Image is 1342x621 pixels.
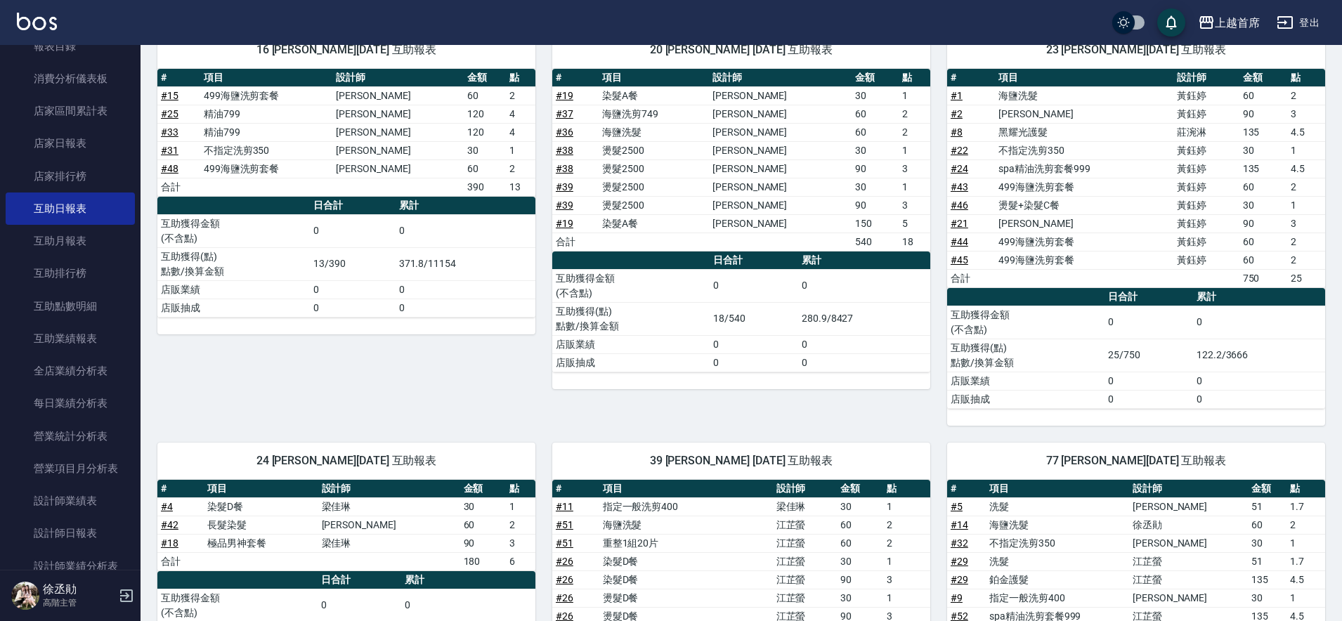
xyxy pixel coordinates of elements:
[1105,288,1192,306] th: 日合計
[837,552,884,570] td: 30
[6,485,135,517] a: 設計師業績表
[995,251,1173,269] td: 499海鹽洗剪套餐
[556,200,573,211] a: #39
[773,552,837,570] td: 江芷螢
[464,105,507,123] td: 120
[852,123,898,141] td: 60
[552,69,599,87] th: #
[947,339,1105,372] td: 互助獲得(點) 點數/換算金額
[460,497,507,516] td: 30
[852,86,898,105] td: 30
[709,69,852,87] th: 設計師
[986,516,1129,534] td: 海鹽洗髮
[396,214,535,247] td: 0
[332,86,464,105] td: [PERSON_NAME]
[556,163,573,174] a: #38
[318,480,460,498] th: 設計師
[599,105,709,123] td: 海鹽洗剪749
[506,480,535,498] th: 點
[709,214,852,233] td: [PERSON_NAME]
[883,497,930,516] td: 1
[599,516,773,534] td: 海鹽洗髮
[599,159,709,178] td: 燙髮2500
[552,480,599,498] th: #
[6,517,135,549] a: 設計師日報表
[709,196,852,214] td: [PERSON_NAME]
[1248,480,1286,498] th: 金額
[332,105,464,123] td: [PERSON_NAME]
[174,43,519,57] span: 16 [PERSON_NAME][DATE] 互助報表
[1193,390,1325,408] td: 0
[552,251,930,372] table: a dense table
[1239,69,1287,87] th: 金額
[1287,214,1325,233] td: 3
[506,141,535,159] td: 1
[1287,159,1325,178] td: 4.5
[569,43,913,57] span: 20 [PERSON_NAME] [DATE] 互助報表
[599,178,709,196] td: 燙髮2500
[1173,141,1239,159] td: 黃鈺婷
[6,550,135,582] a: 設計師業績分析表
[1239,233,1287,251] td: 60
[773,497,837,516] td: 梁佳琳
[710,335,797,353] td: 0
[1105,372,1192,390] td: 0
[1239,141,1287,159] td: 30
[6,452,135,485] a: 營業項目月分析表
[157,552,204,570] td: 合計
[204,497,318,516] td: 染髮D餐
[1173,214,1239,233] td: 黃鈺婷
[837,534,884,552] td: 60
[157,480,535,571] table: a dense table
[1129,534,1248,552] td: [PERSON_NAME]
[1287,196,1325,214] td: 1
[1173,178,1239,196] td: 黃鈺婷
[710,251,797,270] th: 日合計
[1239,178,1287,196] td: 60
[951,90,963,101] a: #1
[1173,86,1239,105] td: 黃鈺婷
[773,516,837,534] td: 江芷螢
[1239,86,1287,105] td: 60
[161,501,173,512] a: #4
[1248,516,1286,534] td: 60
[951,574,968,585] a: #29
[200,105,332,123] td: 精油799
[599,534,773,552] td: 重整1組20片
[837,497,884,516] td: 30
[6,95,135,127] a: 店家區間累計表
[556,181,573,192] a: #39
[1215,14,1260,32] div: 上越首席
[599,214,709,233] td: 染髮A餐
[161,537,178,549] a: #18
[1193,339,1325,372] td: 122.2/3666
[995,86,1173,105] td: 海鹽洗髮
[798,353,930,372] td: 0
[1193,288,1325,306] th: 累計
[951,218,968,229] a: #21
[1239,251,1287,269] td: 60
[951,236,968,247] a: #44
[6,322,135,355] a: 互助業績報表
[986,497,1129,516] td: 洗髮
[6,160,135,192] a: 店家排行榜
[1286,480,1325,498] th: 點
[6,387,135,419] a: 每日業績分析表
[1239,123,1287,141] td: 135
[947,288,1325,409] table: a dense table
[556,574,573,585] a: #26
[1287,251,1325,269] td: 2
[1287,269,1325,287] td: 25
[599,141,709,159] td: 燙髮2500
[1173,233,1239,251] td: 黃鈺婷
[552,335,710,353] td: 店販業績
[552,233,599,251] td: 合計
[157,178,200,196] td: 合計
[1173,69,1239,87] th: 設計師
[43,582,115,596] h5: 徐丞勛
[995,178,1173,196] td: 499海鹽洗剪套餐
[1286,534,1325,552] td: 1
[460,480,507,498] th: 金額
[1286,552,1325,570] td: 1.7
[200,159,332,178] td: 499海鹽洗剪套餐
